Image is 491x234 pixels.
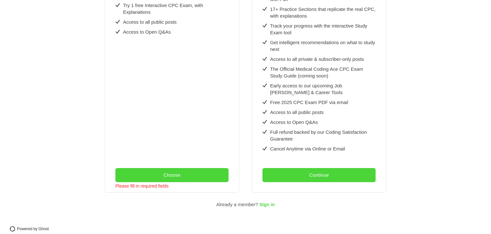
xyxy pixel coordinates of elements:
div: Access to Open Q&As [123,28,171,35]
div: The Official Medical Coding Ace CPC Exam Study Guide (coming soon) [270,66,376,79]
div: Full refund backed by our Coding Satisfaction Guarantee [270,129,376,142]
button: Sign in [259,200,275,209]
div: Cancel Anytime via Online or Email [270,145,345,152]
div: Free 2025 CPC Exam PDF via email [270,99,348,106]
button: Choose [115,168,229,182]
div: Get intelligent recommendations on what to study next [270,39,376,52]
div: Access to all private & subscriber-only posts [270,56,364,62]
div: Already a member? [216,200,258,209]
div: Access to all public posts [123,19,177,25]
div: 17+ Practice Sections that replicate the real CPC, with explanations [270,6,376,19]
div: Early access to our upcoming Job [PERSON_NAME] & Career Tools [270,82,376,96]
span: Sign in [259,202,275,207]
div: Please fill in required fields [115,182,169,195]
a: Powered by Ghost [8,224,54,233]
button: Continue [262,168,376,182]
div: Track your progress with the interactive Study Exam tool [270,22,376,36]
div: Access to all public posts [270,109,324,116]
div: Access to Open Q&As [270,119,318,125]
div: Try 1 free Interactive CPC Exam, with Explanations [123,2,229,15]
